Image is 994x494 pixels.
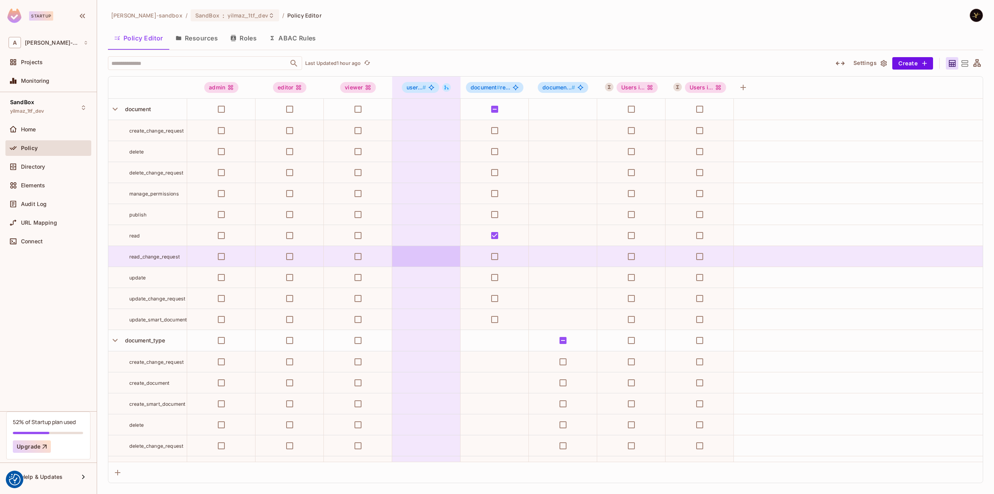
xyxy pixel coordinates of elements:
span: update_change_request [129,296,185,302]
span: document_type [122,337,165,344]
span: yilmaz_1tf_dev [228,12,268,19]
span: Home [21,126,36,133]
span: manage_permissions [129,191,179,197]
div: viewer [340,82,376,93]
span: document [471,84,500,91]
img: Revisit consent button [9,474,21,485]
span: Directory [21,164,45,170]
div: 52% of Startup plan used [13,418,76,426]
span: document_type#read_role [538,82,588,93]
span: SandBox [10,99,34,105]
span: user... [407,84,426,91]
div: Users i... [617,82,658,93]
span: # [422,84,426,91]
span: delete_change_request [129,443,183,449]
span: Connect [21,238,43,244]
button: Resources [169,28,224,48]
span: create_change_request [129,128,184,134]
span: Elements [21,182,45,189]
span: Policy [21,145,38,151]
li: / [282,12,284,19]
span: read [129,233,140,239]
span: yilmaz_1tf_dev [10,108,44,114]
span: re... [471,84,510,91]
button: Roles [224,28,263,48]
span: Projects [21,59,43,65]
span: Users in RolesInOrgUnit with id dummy-scope-id [685,82,726,93]
span: document#read_role [466,82,523,93]
span: documen... [542,84,575,91]
span: A [9,37,21,48]
button: Consent Preferences [9,474,21,485]
li: / [186,12,188,19]
button: Upgrade [13,440,51,453]
span: delete [129,149,144,155]
span: read_change_request [129,254,180,260]
button: refresh [362,59,372,68]
div: Startup [29,11,53,21]
span: create_change_request [129,359,184,365]
p: Last Updated 1 hour ago [305,60,361,66]
span: Audit Log [21,201,47,207]
button: Open [288,58,299,69]
img: Yilmaz Alizadeh [970,9,983,22]
span: user-group#member_role [402,82,439,93]
span: Policy Editor [287,12,321,19]
span: create_document [129,380,169,386]
span: Help & Updates [21,474,63,480]
button: Settings [850,57,889,70]
span: # [572,84,575,91]
button: A User Set is a dynamically conditioned role, grouping users based on real-time criteria. [605,83,613,91]
button: Policy Editor [108,28,169,48]
span: # [497,84,500,91]
span: URL Mapping [21,220,57,226]
span: SandBox [195,12,219,19]
span: document [122,106,151,112]
div: Users i... [685,82,726,93]
button: ABAC Rules [263,28,322,48]
span: publish [129,212,146,218]
span: the active workspace [111,12,182,19]
span: delete [129,422,144,428]
div: admin [204,82,238,93]
span: update_smart_document [129,317,187,323]
span: delete_change_request [129,170,183,176]
button: A User Set is a dynamically conditioned role, grouping users based on real-time criteria. [673,83,682,91]
span: Click to refresh data [361,59,372,68]
span: Users in RolesInOrgUnit with id 79cc1c27-0647-4899-8f4f-0483b48364d7 [617,82,658,93]
span: Monitoring [21,78,50,84]
span: update [129,275,146,281]
img: SReyMgAAAABJRU5ErkJggg== [7,9,21,23]
span: : [222,12,225,19]
span: refresh [364,59,370,67]
div: editor [273,82,306,93]
span: Workspace: alex-trustflight-sandbox [25,40,80,46]
span: create_smart_document [129,401,185,407]
button: Create [892,57,933,70]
